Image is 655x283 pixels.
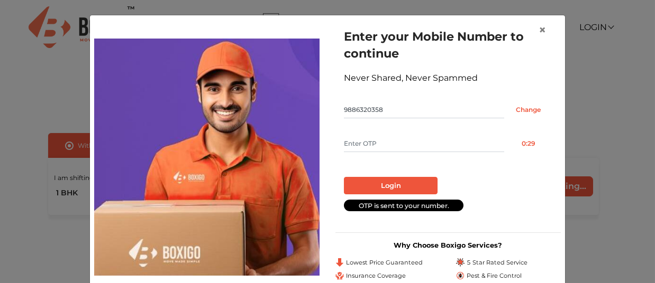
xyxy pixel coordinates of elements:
input: Enter OTP [344,135,504,152]
h3: Why Choose Boxigo Services? [335,241,561,249]
button: Close [530,15,554,45]
span: Lowest Price Guaranteed [346,258,423,267]
h1: Enter your Mobile Number to continue [344,28,552,62]
input: Mobile No [344,101,504,118]
div: OTP is sent to your number. [344,200,463,212]
span: Insurance Coverage [346,271,406,280]
img: relocation-img [94,39,320,275]
input: Change [504,101,552,118]
span: 5 Star Rated Service [467,258,527,267]
div: Never Shared, Never Spammed [344,72,552,84]
button: Login [344,177,438,195]
span: Pest & Fire Control [467,271,522,280]
span: × [539,22,546,37]
button: 0:29 [504,135,552,152]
